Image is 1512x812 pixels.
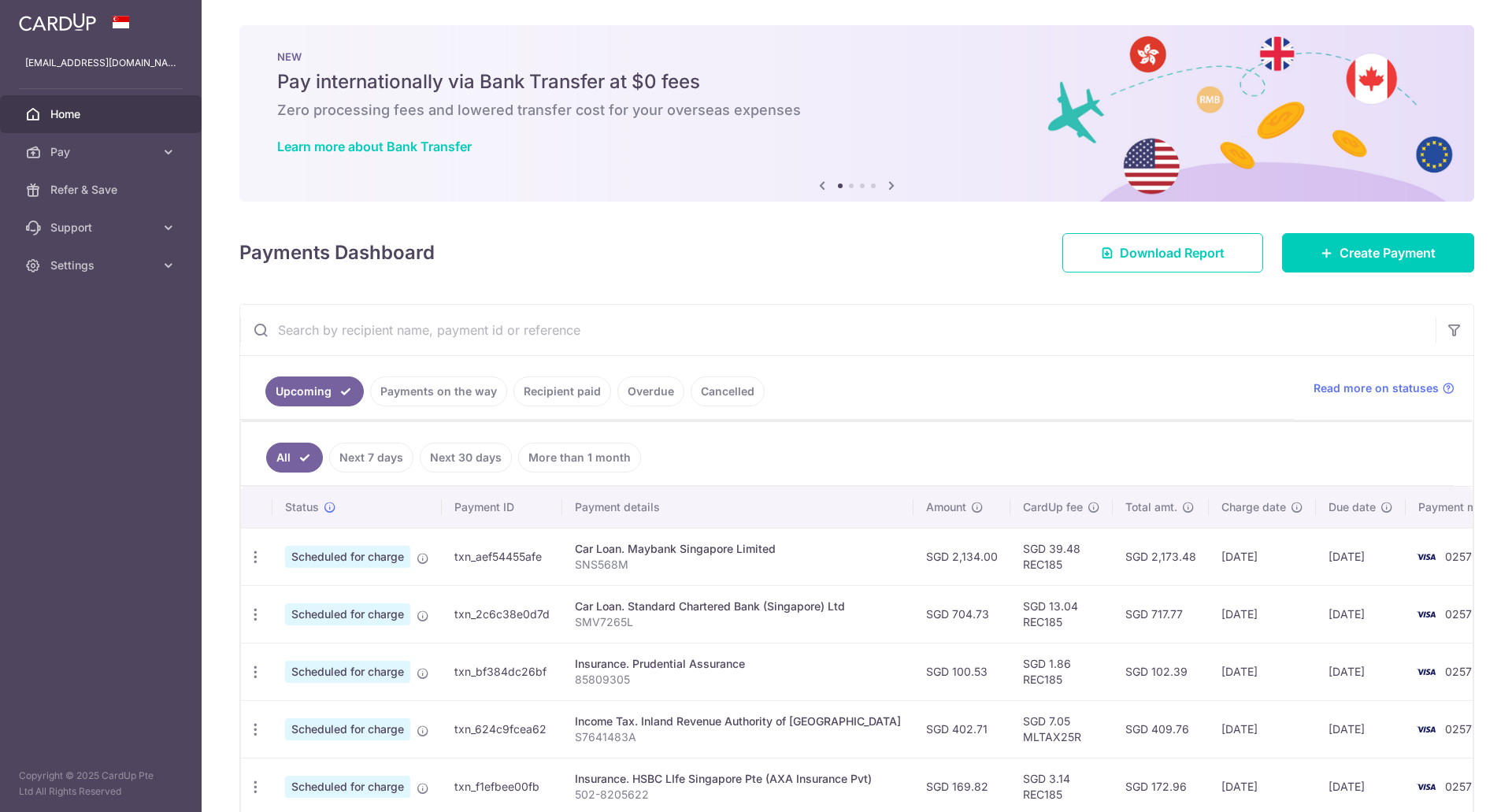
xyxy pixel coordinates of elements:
img: Bank Card [1410,662,1442,681]
td: SGD 102.39 [1113,643,1209,700]
a: Overdue [617,376,684,406]
p: NEW [277,50,1436,63]
a: Next 7 days [329,443,413,473]
td: [DATE] [1209,643,1316,700]
a: Upcoming [265,376,364,406]
td: SGD 402.71 [913,700,1010,758]
td: SGD 717.77 [1113,585,1209,643]
span: Total amt. [1125,499,1177,515]
a: Read more on statuses [1314,380,1455,396]
p: S7641483A [575,729,901,745]
a: All [266,443,323,473]
img: Bank Card [1410,605,1442,624]
span: Scheduled for charge [285,718,410,740]
td: [DATE] [1209,585,1316,643]
span: Refer & Save [50,182,154,198]
td: [DATE] [1316,528,1406,585]
td: txn_aef54455afe [442,528,562,585]
span: Scheduled for charge [285,546,410,568]
h6: Zero processing fees and lowered transfer cost for your overseas expenses [277,101,1436,120]
span: Support [50,220,154,235]
a: Download Report [1062,233,1263,273]
a: Recipient paid [513,376,611,406]
img: Bank Card [1410,777,1442,796]
div: Insurance. Prudential Assurance [575,656,901,672]
p: SMV7265L [575,614,901,630]
img: Bank Card [1410,720,1442,739]
img: Bank Card [1410,547,1442,566]
span: 0257 [1445,780,1472,793]
span: Settings [50,258,154,273]
p: [EMAIL_ADDRESS][DOMAIN_NAME] [25,55,176,71]
td: [DATE] [1209,528,1316,585]
td: SGD 13.04 REC185 [1010,585,1113,643]
input: Search by recipient name, payment id or reference [240,305,1436,355]
span: 0257 [1445,607,1472,621]
td: SGD 704.73 [913,585,1010,643]
span: 0257 [1445,722,1472,736]
span: Status [285,499,319,515]
a: Learn more about Bank Transfer [277,139,472,154]
td: [DATE] [1209,700,1316,758]
span: Read more on statuses [1314,380,1439,396]
a: Next 30 days [420,443,512,473]
a: Cancelled [691,376,765,406]
p: 85809305 [575,672,901,688]
td: SGD 7.05 MLTAX25R [1010,700,1113,758]
span: Charge date [1221,499,1286,515]
span: 0257 [1445,665,1472,678]
td: SGD 2,173.48 [1113,528,1209,585]
td: txn_624c9fcea62 [442,700,562,758]
span: Due date [1329,499,1376,515]
td: [DATE] [1316,700,1406,758]
td: SGD 100.53 [913,643,1010,700]
th: Payment ID [442,487,562,528]
span: Download Report [1120,243,1225,262]
div: Income Tax. Inland Revenue Authority of [GEOGRAPHIC_DATA] [575,714,901,729]
td: txn_bf384dc26bf [442,643,562,700]
p: SNS568M [575,557,901,573]
span: Scheduled for charge [285,776,410,798]
a: Payments on the way [370,376,507,406]
h4: Payments Dashboard [239,239,435,267]
div: Insurance. HSBC LIfe Singapore Pte (AXA Insurance Pvt) [575,771,901,787]
img: CardUp [19,13,96,32]
td: txn_2c6c38e0d7d [442,585,562,643]
td: SGD 1.86 REC185 [1010,643,1113,700]
span: Home [50,106,154,122]
span: Pay [50,144,154,160]
td: SGD 2,134.00 [913,528,1010,585]
span: CardUp fee [1023,499,1083,515]
span: Scheduled for charge [285,603,410,625]
a: Create Payment [1282,233,1474,273]
th: Payment details [562,487,913,528]
span: 0257 [1445,550,1472,563]
a: More than 1 month [518,443,641,473]
td: SGD 39.48 REC185 [1010,528,1113,585]
td: SGD 409.76 [1113,700,1209,758]
div: Car Loan. Standard Chartered Bank (Singapore) Ltd [575,599,901,614]
div: Car Loan. Maybank Singapore Limited [575,541,901,557]
h5: Pay internationally via Bank Transfer at $0 fees [277,69,1436,95]
span: Scheduled for charge [285,661,410,683]
span: Amount [926,499,966,515]
td: [DATE] [1316,643,1406,700]
span: Create Payment [1340,243,1436,262]
p: 502-8205622 [575,787,901,803]
td: [DATE] [1316,585,1406,643]
img: Bank transfer banner [239,25,1474,202]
